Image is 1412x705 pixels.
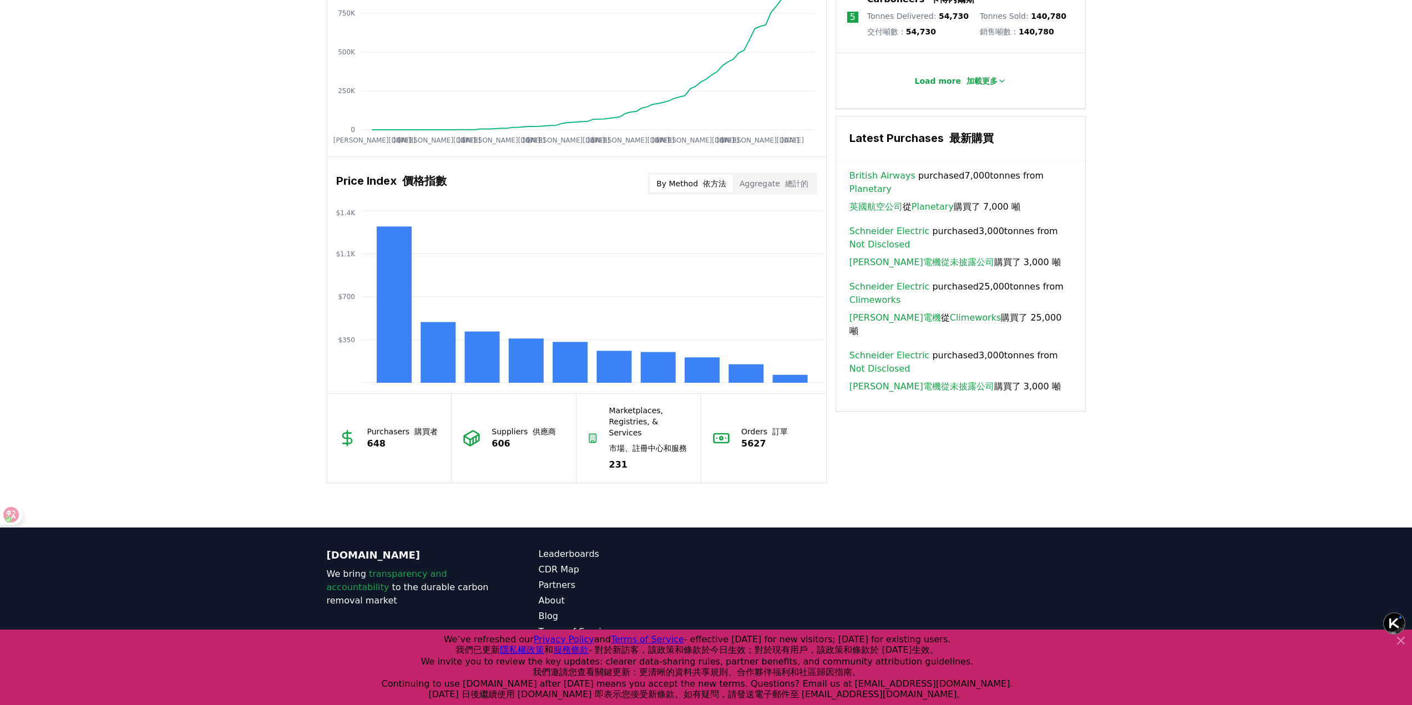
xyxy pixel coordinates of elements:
p: We bring to the durable carbon removal market [327,567,494,607]
p: 5627 [741,437,788,450]
tspan: [DATE] [587,136,610,144]
font: 交付噸數： [867,27,936,36]
p: 231 [609,458,690,471]
font: 市場、註冊中心和服務 [609,444,687,453]
tspan: 0 [351,126,355,134]
p: 648 [367,437,438,450]
p: Orders [741,426,788,437]
a: Terms of Service [539,625,706,638]
a: British Airways [849,169,915,182]
tspan: [DATE] [458,136,480,144]
font: 最新購買 [949,131,994,145]
p: Tonnes Delivered : [867,11,969,42]
tspan: [DATE] [523,136,545,144]
a: [PERSON_NAME]電機 [849,256,941,269]
a: About [539,594,706,607]
tspan: $700 [338,293,355,301]
font: 購買者 [414,427,438,436]
font: 銷售噸數： [980,27,1054,36]
a: Schneider Electric [849,225,929,238]
a: Climeworks [849,293,901,307]
tspan: [DATE] [716,136,739,144]
tspan: 500K [338,48,356,56]
h3: Price Index [336,173,447,195]
tspan: [DATE] [652,136,675,144]
p: Marketplaces, Registries, & Services [609,405,690,458]
tspan: [PERSON_NAME][DATE] [592,136,670,144]
button: Aggregate [733,175,815,192]
a: Schneider Electric [849,349,929,362]
span: purchased 7,000 tonnes from [849,169,1072,218]
a: 從未披露公司 [941,380,994,393]
tspan: $350 [338,336,355,344]
font: 依方法 [703,179,726,188]
a: Not Disclosed [849,238,910,251]
a: Not Disclosed [849,362,910,376]
a: 從未披露公司 [941,256,994,269]
p: [DOMAIN_NAME] [327,547,494,563]
span: 54,730 [939,12,969,21]
font: 總計的 [785,179,808,188]
tspan: [PERSON_NAME][DATE] [656,136,734,144]
button: By Method [650,175,733,192]
span: 140,780 [1031,12,1066,21]
a: Schneider Electric [849,280,929,293]
span: purchased 3,000 tonnes from [849,225,1072,273]
tspan: [PERSON_NAME][DATE] [462,136,540,144]
p: 5 [850,11,856,24]
p: Purchasers [367,426,438,437]
tspan: [PERSON_NAME][DATE] [398,136,475,144]
a: 英國航空公司 [849,200,903,214]
a: Leaderboards [539,547,706,561]
span: transparency and accountability [327,569,447,592]
font: 從 購買了 25,000 噸 [849,312,1062,336]
font: 從 購買了 7,000 噸 [849,201,1020,212]
tspan: [PERSON_NAME][DATE] [721,136,799,144]
tspan: $1.4K [336,209,356,217]
a: Blog [539,610,706,623]
a: Climeworks [950,311,1001,324]
p: Tonnes Sold : [980,11,1066,42]
span: 54,730 [906,27,936,36]
tspan: [DATE] [781,136,804,144]
a: CDR Map [539,563,706,576]
tspan: 750K [338,9,356,17]
tspan: [PERSON_NAME][DATE] [527,136,605,144]
span: purchased 25,000 tonnes from [849,280,1072,342]
tspan: [PERSON_NAME][DATE] [333,136,411,144]
font: 購買了 3,000 噸 [849,381,1061,392]
a: [PERSON_NAME]電機 [849,380,941,393]
font: 訂單 [772,427,788,436]
span: purchased 3,000 tonnes from [849,349,1072,398]
font: 購買了 3,000 噸 [849,257,1061,267]
a: Partners [539,579,706,592]
a: Planetary [849,182,892,196]
font: 加載更多 [966,77,998,85]
p: Suppliers [492,426,556,437]
font: 供應商 [533,427,556,436]
font: 價格指數 [402,174,447,187]
p: 606 [492,437,556,450]
span: 140,780 [1019,27,1054,36]
button: Load more 加載更多 [906,70,1015,92]
a: Planetary [912,200,954,214]
h3: Latest Purchases [849,130,1072,146]
tspan: 250K [338,87,356,95]
tspan: [DATE] [393,136,416,144]
tspan: $1.1K [336,250,356,258]
a: [PERSON_NAME]電機 [849,311,941,324]
p: Load more [915,75,998,87]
